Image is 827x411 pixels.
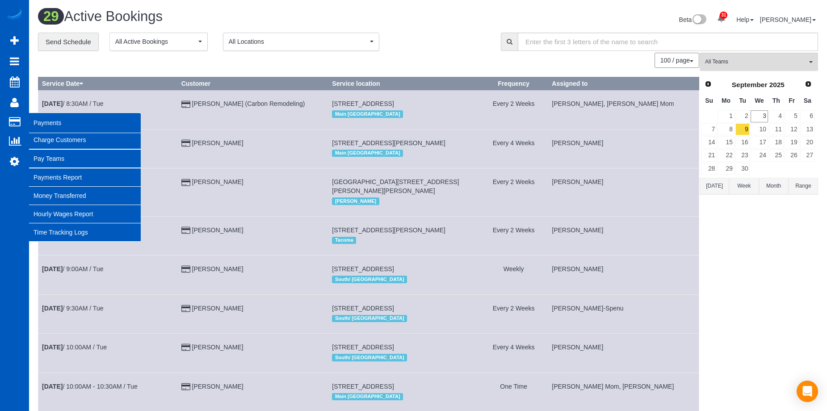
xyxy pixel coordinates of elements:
[332,147,475,159] div: Location
[769,150,784,162] a: 25
[29,168,141,186] a: Payments Report
[332,305,394,312] span: [STREET_ADDRESS]
[328,168,479,216] td: Service location
[548,256,699,294] td: Assigned to
[751,110,768,122] a: 3
[109,33,208,51] button: All Active Bookings
[328,216,479,255] td: Service location
[42,305,103,312] a: [DATE]/ 9:30AM / Tue
[192,178,243,185] a: [PERSON_NAME]
[785,136,799,148] a: 19
[332,265,394,273] span: [STREET_ADDRESS]
[332,226,445,234] span: [STREET_ADDRESS][PERSON_NAME]
[720,12,727,19] span: 31
[732,81,768,88] span: September
[5,9,23,21] img: Automaid Logo
[328,294,479,333] td: Service location
[548,216,699,255] td: Assigned to
[718,123,734,135] a: 8
[518,33,818,51] input: Enter the first 3 letters of the name to search
[759,178,789,194] button: Month
[548,90,699,129] td: Assigned to
[751,136,768,148] a: 17
[718,163,734,175] a: 29
[332,237,356,244] span: Tacoma
[42,344,107,351] a: [DATE]/ 10:00AM / Tue
[718,136,734,148] a: 15
[29,113,141,133] span: Payments
[177,129,328,168] td: Customer
[739,97,746,104] span: Tuesday
[769,110,784,122] a: 4
[177,256,328,294] td: Customer
[181,266,190,273] i: Credit Card Payment
[223,33,379,51] button: All Locations
[722,97,730,104] span: Monday
[700,178,729,194] button: [DATE]
[548,334,699,373] td: Assigned to
[177,334,328,373] td: Customer
[769,81,785,88] span: 2025
[479,294,548,333] td: Frequency
[177,216,328,255] td: Customer
[702,78,714,91] a: Prev
[332,110,403,117] span: Main [GEOGRAPHIC_DATA]
[181,101,190,108] i: Credit Card Payment
[479,168,548,216] td: Frequency
[479,77,548,90] th: Frequency
[751,150,768,162] a: 24
[42,344,63,351] b: [DATE]
[42,100,103,107] a: [DATE]/ 8:30AM / Tue
[42,265,103,273] a: [DATE]/ 9:00AM / Tue
[729,178,759,194] button: Week
[701,150,717,162] a: 21
[332,391,475,403] div: Location
[177,90,328,129] td: Customer
[679,16,707,23] a: Beta
[181,227,190,234] i: Credit Card Payment
[705,97,713,104] span: Sunday
[735,163,750,175] a: 30
[713,9,730,29] a: 31
[548,129,699,168] td: Assigned to
[772,97,780,104] span: Thursday
[38,294,178,333] td: Schedule date
[332,352,475,363] div: Location
[42,383,138,390] a: [DATE]/ 10:00AM - 10:30AM / Tue
[769,123,784,135] a: 11
[38,33,99,51] a: Send Schedule
[751,123,768,135] a: 10
[192,100,305,107] a: [PERSON_NAME] (Carbon Remodeling)
[328,334,479,373] td: Service location
[332,108,475,120] div: Location
[736,16,754,23] a: Help
[29,131,141,149] a: Charge Customers
[29,130,141,242] ul: Payments
[192,305,243,312] a: [PERSON_NAME]
[115,37,196,46] span: All Active Bookings
[718,110,734,122] a: 1
[705,58,807,66] span: All Teams
[177,168,328,216] td: Customer
[332,276,407,283] span: South/ [GEOGRAPHIC_DATA]
[701,163,717,175] a: 28
[38,77,178,90] th: Service Date
[181,140,190,147] i: Credit Card Payment
[38,256,178,294] td: Schedule date
[785,150,799,162] a: 26
[785,123,799,135] a: 12
[42,100,63,107] b: [DATE]
[735,136,750,148] a: 16
[192,226,243,234] a: [PERSON_NAME]
[38,9,421,24] h1: Active Bookings
[755,97,764,104] span: Wednesday
[548,294,699,333] td: Assigned to
[332,273,475,285] div: Location
[181,384,190,390] i: Credit Card Payment
[332,344,394,351] span: [STREET_ADDRESS]
[181,306,190,312] i: Credit Card Payment
[181,344,190,351] i: Credit Card Payment
[479,90,548,129] td: Frequency
[328,90,479,129] td: Service location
